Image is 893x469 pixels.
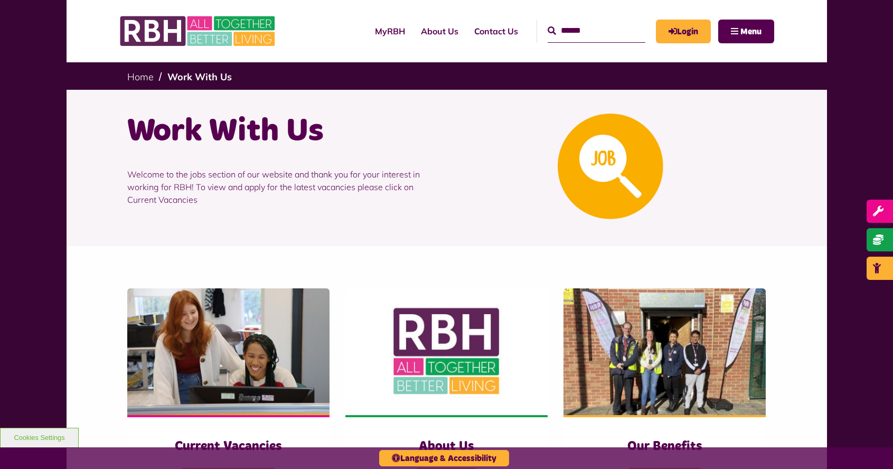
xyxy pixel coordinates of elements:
[148,438,308,455] h3: Current Vacancies
[119,11,278,52] img: RBH
[558,114,663,219] img: Looking For A Job
[127,111,439,152] h1: Work With Us
[345,288,548,415] img: RBH Logo Social Media 480X360 (1)
[367,17,413,45] a: MyRBH
[127,288,330,415] img: IMG 1470
[740,27,762,36] span: Menu
[656,20,711,43] a: MyRBH
[366,438,527,455] h3: About Us
[167,71,232,83] a: Work With Us
[466,17,526,45] a: Contact Us
[379,450,509,466] button: Language & Accessibility
[845,421,893,469] iframe: Netcall Web Assistant for live chat
[563,288,766,415] img: Dropinfreehold2
[127,71,154,83] a: Home
[585,438,745,455] h3: Our Benefits
[718,20,774,43] button: Navigation
[413,17,466,45] a: About Us
[127,152,439,222] p: Welcome to the jobs section of our website and thank you for your interest in working for RBH! To...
